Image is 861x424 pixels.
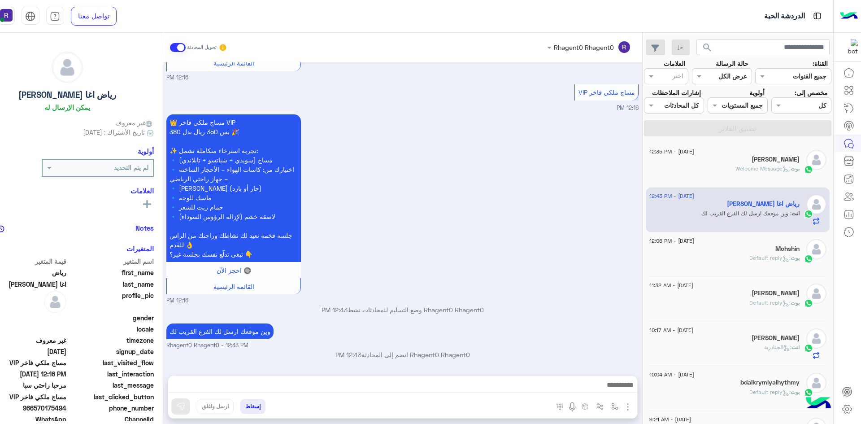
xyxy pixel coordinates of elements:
[791,210,800,217] span: انت
[644,120,831,136] button: تطبيق الفلاتر
[68,268,154,277] span: first_name
[166,74,188,82] span: 12:16 PM
[806,328,826,349] img: defaultAdmin.png
[842,39,858,55] img: 322853014244696
[652,88,701,97] label: إشارات الملاحظات
[44,291,66,313] img: defaultAdmin.png
[68,358,154,367] span: last_visited_flow
[791,299,800,306] span: بوت
[749,88,765,97] label: أولوية
[806,194,826,214] img: defaultAdmin.png
[775,245,800,253] h5: Mohshin
[213,59,254,67] span: القائمة الرئيسية
[166,114,301,262] p: 12/8/2025, 12:16 PM
[649,415,691,424] span: [DATE] - 9:21 AM
[791,344,800,350] span: انت
[18,90,116,100] h5: رياض اغا [PERSON_NAME]
[115,118,154,127] span: غير معروف
[701,210,791,217] span: وين موقعك ارسل لك الفرع القريب لك
[649,326,693,334] span: [DATE] - 10:17 AM
[166,350,639,359] p: Rhagent0 Rhagent0 انضم إلى المحادثة
[176,402,185,411] img: send message
[68,392,154,402] span: last_clicked_button
[764,10,805,22] p: الدردشة الحية
[138,147,154,155] h6: أولوية
[806,373,826,393] img: defaultAdmin.png
[68,336,154,345] span: timezone
[166,341,248,350] span: Rhagent0 Rhagent0 - 12:43 PM
[166,323,274,339] p: 12/8/2025, 12:43 PM
[567,402,578,412] img: send voice note
[649,148,694,156] span: [DATE] - 12:35 PM
[71,7,117,26] a: تواصل معنا
[240,399,265,414] button: إسقاط
[806,150,826,170] img: defaultAdmin.png
[806,239,826,259] img: defaultAdmin.png
[727,200,800,208] h5: رياض اغا ابو اياد
[68,280,154,289] span: last_name
[649,192,694,200] span: [DATE] - 12:43 PM
[804,210,813,219] img: WhatsApp
[50,11,60,22] img: tab
[735,165,791,172] span: : Welcome Message
[68,257,154,266] span: اسم المتغير
[68,313,154,323] span: gender
[322,306,348,314] span: 12:43 PM
[649,371,694,379] span: [DATE] - 10:04 AM
[213,283,254,290] span: القائمة الرئيسية
[812,10,823,22] img: tab
[791,254,800,261] span: بوت
[582,403,589,410] img: create order
[557,403,564,411] img: make a call
[197,399,234,414] button: ارسل واغلق
[68,415,154,424] span: ChannelId
[622,402,633,412] img: send attachment
[696,39,718,59] button: search
[672,71,685,83] div: اختر
[617,105,639,111] span: 12:16 PM
[592,399,607,414] button: Trigger scenario
[217,267,251,274] span: 🔘 احجز الآن
[596,403,604,410] img: Trigger scenario
[840,7,858,26] img: Logo
[135,224,154,232] h6: Notes
[764,344,791,350] span: : الجنادرية
[806,284,826,304] img: defaultAdmin.png
[578,399,592,414] button: create order
[607,399,622,414] button: select flow
[68,403,154,413] span: phone_number
[52,52,83,83] img: defaultAdmin.png
[68,347,154,356] span: signup_date
[791,165,800,172] span: بوت
[166,297,188,305] span: 12:16 PM
[335,351,361,358] span: 12:43 PM
[795,88,828,97] label: مخصص إلى:
[803,388,834,420] img: hulul-logo.png
[791,389,800,395] span: بوت
[649,281,693,289] span: [DATE] - 11:32 AM
[749,254,791,261] span: : Default reply
[578,88,635,96] span: مساج ملكي فاخر VIP
[804,388,813,397] img: WhatsApp
[68,369,154,379] span: last_interaction
[664,59,685,68] label: العلامات
[126,245,154,253] h6: المتغيرات
[804,165,813,174] img: WhatsApp
[740,379,800,386] h5: bdalkrymlyalhythmy
[649,237,694,245] span: [DATE] - 12:06 PM
[44,103,90,111] h6: يمكن الإرسال له
[804,344,813,353] img: WhatsApp
[83,127,145,137] span: تاريخ الأشتراك : [DATE]
[187,44,217,51] small: تحويل المحادثة
[25,11,35,22] img: tab
[68,291,154,311] span: profile_pic
[752,289,800,297] h5: ابو منصور
[46,7,64,26] a: tab
[702,42,713,53] span: search
[611,403,618,410] img: select flow
[804,299,813,308] img: WhatsApp
[752,334,800,342] h5: ابو رودى
[749,389,791,395] span: : Default reply
[752,156,800,163] h5: Dexter Toquero
[68,380,154,390] span: last_message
